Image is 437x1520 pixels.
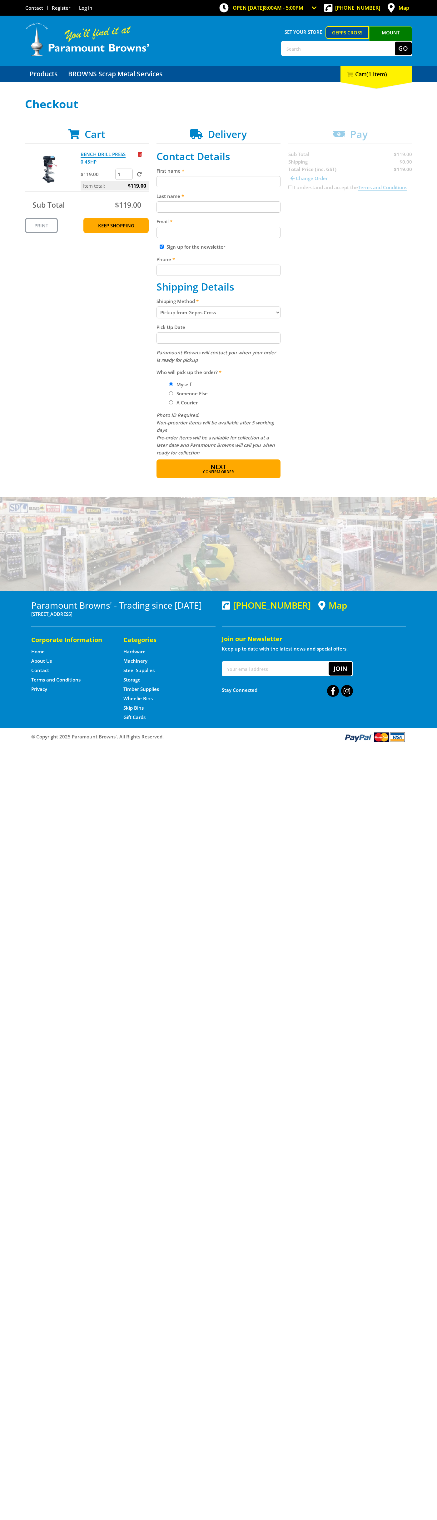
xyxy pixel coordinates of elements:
a: Go to the Machinery page [123,658,147,664]
input: Your email address [222,662,329,676]
input: Please enter your last name. [156,201,281,213]
p: Keep up to date with the latest news and special offers. [222,645,406,652]
input: Please select a pick up date. [156,332,281,344]
a: Gepps Cross [325,26,369,39]
h5: Corporate Information [31,636,111,644]
a: Go to the Wheelie Bins page [123,695,153,702]
a: Go to the Home page [31,648,45,655]
span: $119.00 [115,200,141,210]
span: Set your store [281,26,326,38]
input: Please enter your telephone number. [156,265,281,276]
span: Confirm order [170,470,267,474]
a: Go to the Skip Bins page [123,705,144,711]
label: Last name [156,192,281,200]
label: Email [156,218,281,225]
p: Item total: [81,181,149,190]
p: $119.00 [81,170,114,178]
h2: Contact Details [156,150,281,162]
input: Search [282,42,395,55]
label: Sign up for the newsletter [166,244,225,250]
p: [STREET_ADDRESS] [31,610,216,618]
a: Go to the Contact page [31,667,49,674]
div: [PHONE_NUMBER] [222,600,311,610]
select: Please select a shipping method. [156,307,281,318]
a: Log in [79,5,92,11]
span: Cart [85,127,105,141]
em: Photo ID Required. Non-preorder items will be available after 5 working days Pre-order items will... [156,412,275,456]
h1: Checkout [25,98,412,110]
div: Cart [340,66,412,82]
a: Go to the BROWNS Scrap Metal Services page [63,66,167,82]
a: Go to the Gift Cards page [123,714,146,721]
label: Phone [156,256,281,263]
img: PayPal, Mastercard, Visa accepted [344,731,406,743]
a: Print [25,218,58,233]
em: Paramount Browns will contact you when your order is ready for pickup [156,349,276,363]
button: Join [329,662,352,676]
a: Keep Shopping [83,218,149,233]
button: Next Confirm order [156,459,281,478]
input: Please select who will pick up the order. [169,391,173,395]
a: BENCH DRILL PRESS 0.45HP [81,151,126,165]
label: Someone Else [174,388,210,399]
div: Stay Connected [222,682,353,697]
h5: Categories [123,636,203,644]
a: Go to the registration page [52,5,70,11]
h2: Shipping Details [156,281,281,293]
a: Go to the Steel Supplies page [123,667,155,674]
span: Delivery [208,127,247,141]
span: Next [211,463,226,471]
span: Sub Total [32,200,65,210]
button: Go [395,42,412,55]
a: Go to the Hardware page [123,648,146,655]
input: Please enter your first name. [156,176,281,187]
a: Go to the Privacy page [31,686,47,692]
a: Go to the Storage page [123,676,141,683]
img: Paramount Browns' [25,22,150,57]
label: First name [156,167,281,175]
label: Myself [174,379,193,390]
a: Go to the Terms and Conditions page [31,676,81,683]
a: Mount [PERSON_NAME] [369,26,412,50]
label: Shipping Method [156,297,281,305]
a: Go to the Contact page [25,5,43,11]
a: View a map of Gepps Cross location [318,600,347,611]
img: BENCH DRILL PRESS 0.45HP [31,150,68,188]
span: $119.00 [128,181,146,190]
span: 8:00am - 5:00pm [264,4,303,11]
span: OPEN [DATE] [233,4,303,11]
input: Please enter your email address. [156,227,281,238]
label: Pick Up Date [156,323,281,331]
h3: Paramount Browns' - Trading since [DATE] [31,600,216,610]
div: ® Copyright 2025 Paramount Browns'. All Rights Reserved. [25,731,412,743]
input: Please select who will pick up the order. [169,382,173,386]
label: A Courier [174,397,200,408]
a: Remove from cart [138,151,142,157]
a: Go to the About Us page [31,658,52,664]
a: Go to the Products page [25,66,62,82]
a: Go to the Timber Supplies page [123,686,159,692]
label: Who will pick up the order? [156,368,281,376]
span: (1 item) [366,70,387,78]
h5: Join our Newsletter [222,635,406,643]
input: Please select who will pick up the order. [169,400,173,404]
